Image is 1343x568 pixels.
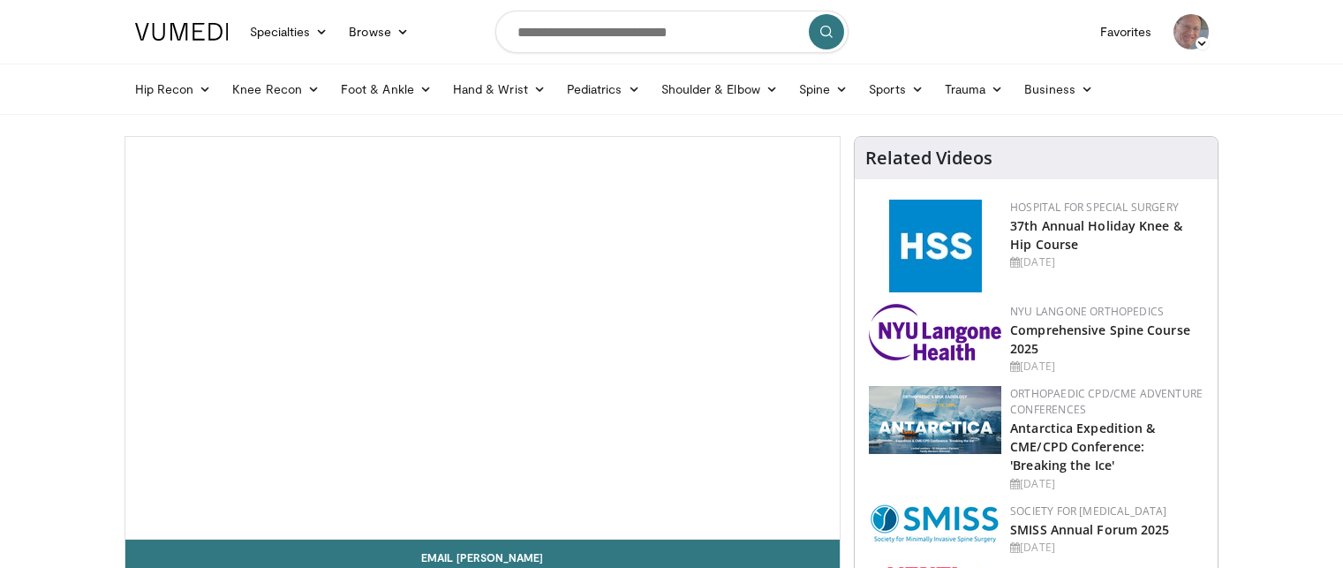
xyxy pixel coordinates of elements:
a: Favorites [1090,14,1163,49]
a: Trauma [934,72,1015,107]
img: f5c2b4a9-8f32-47da-86a2-cd262eba5885.gif.150x105_q85_autocrop_double_scale_upscale_version-0.2.jpg [889,200,982,292]
a: Pediatrics [556,72,651,107]
a: Hip Recon [124,72,223,107]
a: Knee Recon [222,72,330,107]
a: SMISS Annual Forum 2025 [1010,521,1169,538]
img: 59788bfb-0650-4895-ace0-e0bf6b39cdae.png.150x105_q85_autocrop_double_scale_upscale_version-0.2.png [869,504,1001,544]
a: Antarctica Expedition & CME/CPD Conference: 'Breaking the Ice' [1010,420,1155,473]
a: Shoulder & Elbow [651,72,788,107]
video-js: Video Player [125,137,841,540]
a: Browse [338,14,419,49]
a: Society for [MEDICAL_DATA] [1010,504,1166,519]
div: [DATE] [1010,254,1203,270]
a: NYU Langone Orthopedics [1010,304,1164,319]
div: [DATE] [1010,359,1203,375]
a: Comprehensive Spine Course 2025 [1010,322,1190,357]
img: Avatar [1173,14,1209,49]
div: [DATE] [1010,540,1203,556]
img: 196d80fa-0fd9-4c83-87ed-3e4f30779ad7.png.150x105_q85_autocrop_double_scale_upscale_version-0.2.png [869,304,1001,360]
img: 923097bc-eeff-4ced-9ace-206d74fb6c4c.png.150x105_q85_autocrop_double_scale_upscale_version-0.2.png [869,386,1001,454]
a: Orthopaedic CPD/CME Adventure Conferences [1010,386,1203,417]
a: Hand & Wrist [442,72,556,107]
a: 37th Annual Holiday Knee & Hip Course [1010,217,1182,253]
a: Foot & Ankle [330,72,442,107]
a: Specialties [239,14,339,49]
div: [DATE] [1010,476,1203,492]
a: Business [1014,72,1104,107]
input: Search topics, interventions [495,11,849,53]
a: Hospital for Special Surgery [1010,200,1179,215]
a: Sports [858,72,934,107]
img: VuMedi Logo [135,23,229,41]
a: Spine [788,72,858,107]
h4: Related Videos [865,148,992,169]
